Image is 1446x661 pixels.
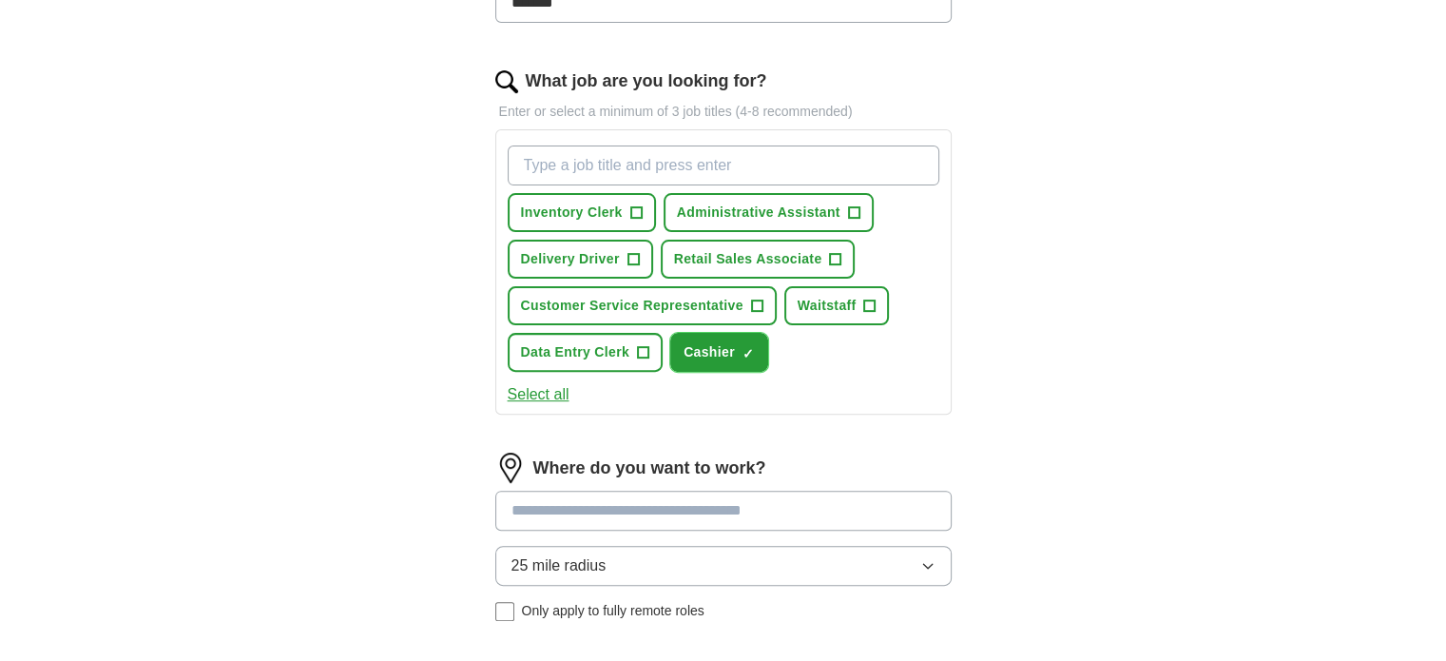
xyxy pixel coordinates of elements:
[798,296,857,316] span: Waitstaff
[508,193,656,232] button: Inventory Clerk
[495,70,518,93] img: search.png
[508,146,939,185] input: Type a job title and press enter
[508,333,664,372] button: Data Entry Clerk
[533,456,766,481] label: Where do you want to work?
[511,554,607,577] span: 25 mile radius
[495,453,526,483] img: location.png
[677,203,840,223] span: Administrative Assistant
[495,602,514,621] input: Only apply to fully remote roles
[495,546,952,586] button: 25 mile radius
[684,342,735,362] span: Cashier
[661,240,856,279] button: Retail Sales Associate
[522,601,704,621] span: Only apply to fully remote roles
[784,286,890,325] button: Waitstaff
[526,68,767,94] label: What job are you looking for?
[521,342,630,362] span: Data Entry Clerk
[521,203,623,223] span: Inventory Clerk
[664,193,874,232] button: Administrative Assistant
[521,296,743,316] span: Customer Service Representative
[742,346,754,361] span: ✓
[674,249,822,269] span: Retail Sales Associate
[508,286,777,325] button: Customer Service Representative
[495,102,952,122] p: Enter or select a minimum of 3 job titles (4-8 recommended)
[670,333,768,372] button: Cashier✓
[508,383,569,406] button: Select all
[521,249,620,269] span: Delivery Driver
[508,240,653,279] button: Delivery Driver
